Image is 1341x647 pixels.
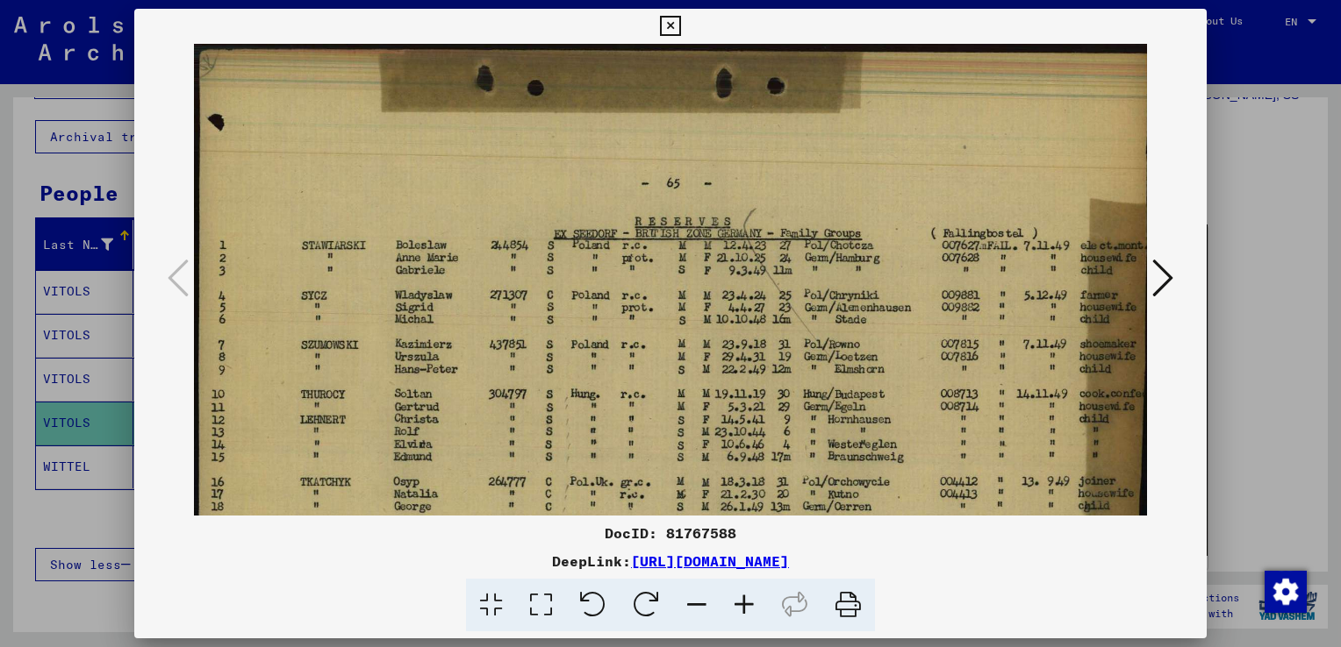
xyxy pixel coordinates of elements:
a: [URL][DOMAIN_NAME] [631,552,789,570]
div: DeepLink: [134,551,1207,572]
div: DocID: 81767588 [134,523,1207,544]
div: Change consent [1264,570,1306,612]
img: Change consent [1265,571,1307,613]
